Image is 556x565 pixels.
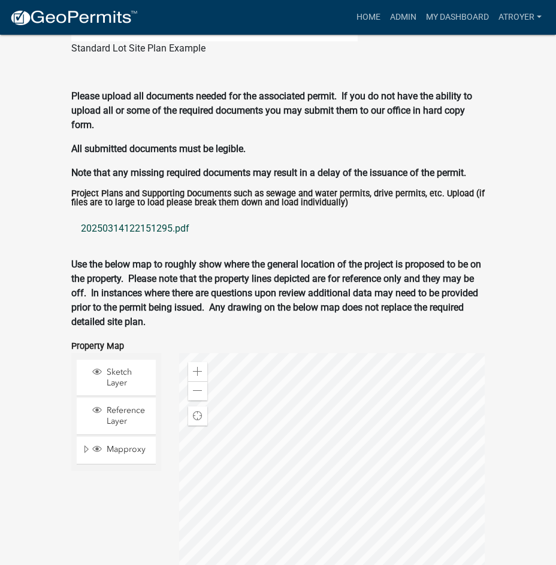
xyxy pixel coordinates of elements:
li: Sketch Layer [77,360,156,396]
div: Find my location [188,406,207,426]
div: Zoom in [188,362,207,381]
span: Sketch Layer [104,367,152,388]
span: Mapproxy [104,444,152,455]
a: Admin [385,6,421,29]
label: Property Map [71,342,124,351]
strong: Please upload all documents needed for the associated permit. If you do not have the ability to u... [71,90,472,130]
div: Zoom out [188,381,207,400]
a: My Dashboard [421,6,494,29]
li: Mapproxy [77,437,156,464]
ul: Layer List [75,357,157,467]
strong: Note that any missing required documents may result in a delay of the issuance of the permit. [71,167,466,178]
figcaption: Standard Lot Site Plan Example [71,41,485,56]
div: Mapproxy [90,444,152,456]
a: 20250314122151295.pdf [71,214,485,243]
label: Project Plans and Supporting Documents such as sewage and water permits, drive permits, etc. Uplo... [71,190,485,207]
div: Reference Layer [90,405,152,427]
span: Expand [81,444,90,457]
div: Sketch Layer [90,367,152,388]
span: Reference Layer [104,405,152,427]
a: Home [352,6,385,29]
a: atroyer [494,6,546,29]
li: Reference Layer [77,398,156,435]
strong: Use the below map to roughly show where the general location of the project is proposed to be on ... [71,259,481,327]
strong: All submitted documents must be legible. [71,143,246,154]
